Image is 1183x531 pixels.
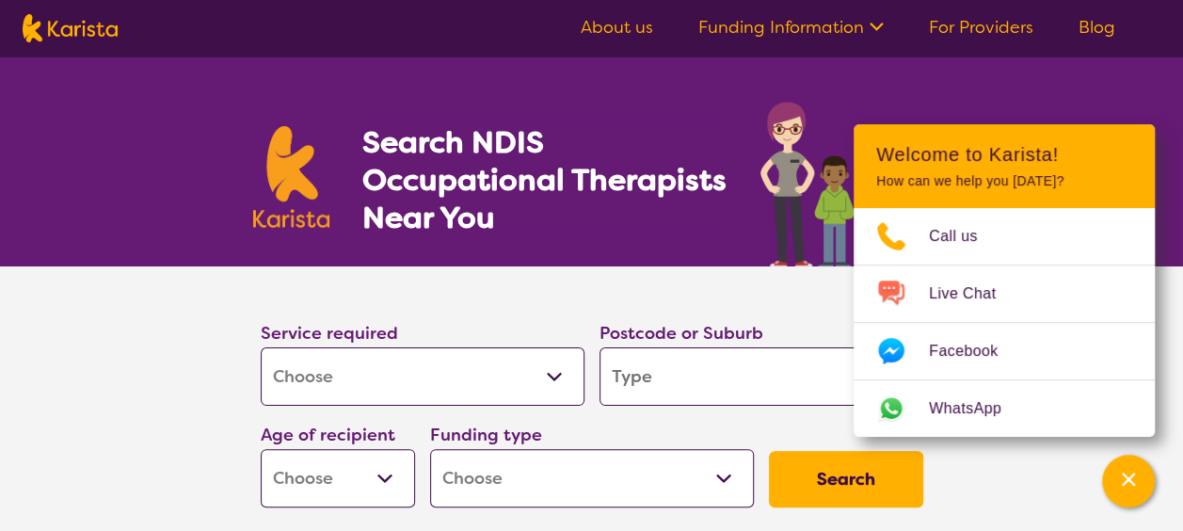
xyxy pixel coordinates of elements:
[854,208,1155,437] ul: Choose channel
[1102,455,1155,507] button: Channel Menu
[929,280,1018,308] span: Live Chat
[253,126,330,228] img: Karista logo
[599,347,923,406] input: Type
[698,16,884,39] a: Funding Information
[854,380,1155,437] a: Web link opens in a new tab.
[23,14,118,42] img: Karista logo
[876,143,1132,166] h2: Welcome to Karista!
[929,394,1024,423] span: WhatsApp
[261,424,395,446] label: Age of recipient
[769,451,923,507] button: Search
[760,102,931,266] img: occupational-therapy
[261,322,398,345] label: Service required
[581,16,653,39] a: About us
[599,322,763,345] label: Postcode or Suburb
[854,124,1155,437] div: Channel Menu
[929,337,1020,365] span: Facebook
[929,222,1000,250] span: Call us
[1079,16,1115,39] a: Blog
[929,16,1033,39] a: For Providers
[361,123,727,236] h1: Search NDIS Occupational Therapists Near You
[876,173,1132,189] p: How can we help you [DATE]?
[430,424,542,446] label: Funding type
